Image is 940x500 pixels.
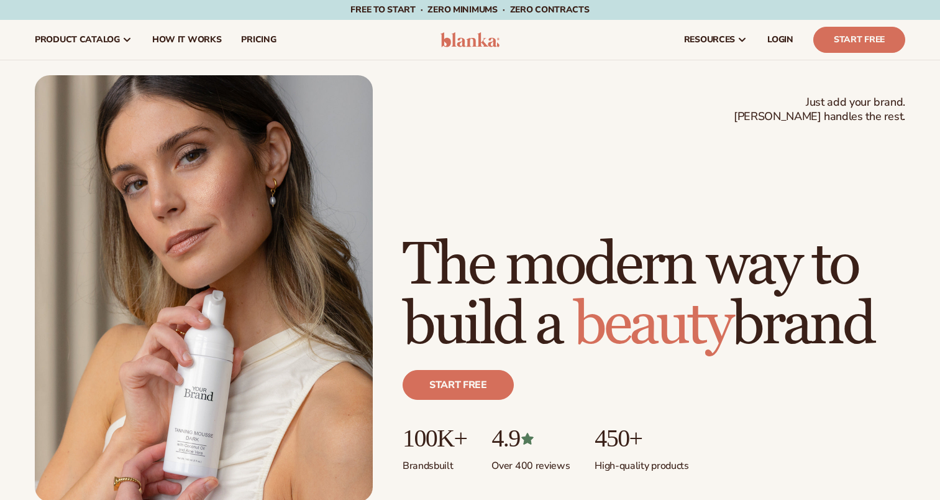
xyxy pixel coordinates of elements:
p: 100K+ [403,425,467,452]
span: pricing [241,35,276,45]
a: LOGIN [757,20,803,60]
span: How It Works [152,35,222,45]
p: 450+ [595,425,688,452]
a: How It Works [142,20,232,60]
p: High-quality products [595,452,688,473]
span: resources [684,35,735,45]
span: beauty [573,289,731,361]
a: product catalog [25,20,142,60]
h1: The modern way to build a brand [403,236,905,355]
a: pricing [231,20,286,60]
a: resources [674,20,757,60]
img: logo [440,32,500,47]
p: Brands built [403,452,467,473]
a: Start Free [813,27,905,53]
span: LOGIN [767,35,793,45]
p: 4.9 [491,425,570,452]
span: Just add your brand. [PERSON_NAME] handles the rest. [734,95,905,124]
p: Over 400 reviews [491,452,570,473]
span: product catalog [35,35,120,45]
span: Free to start · ZERO minimums · ZERO contracts [350,4,589,16]
a: Start free [403,370,514,400]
